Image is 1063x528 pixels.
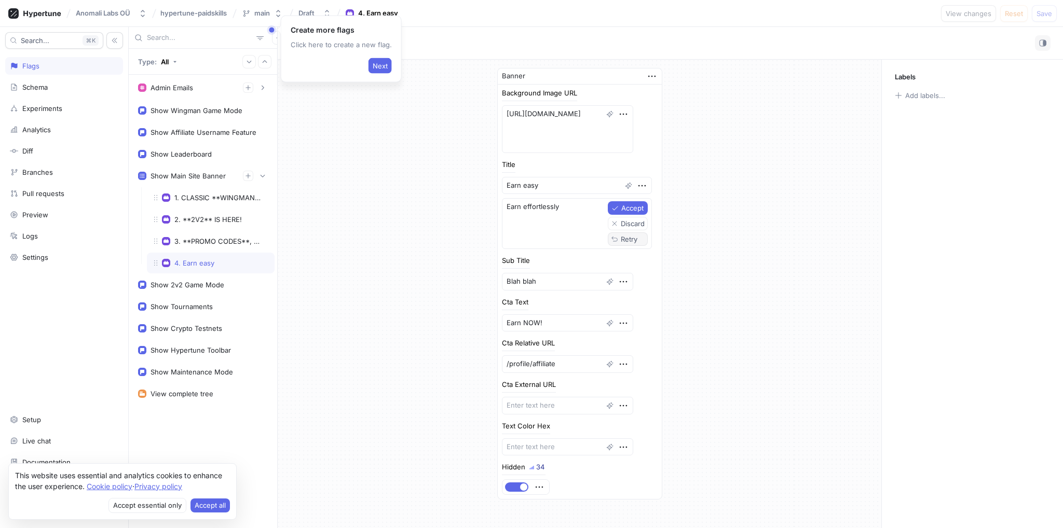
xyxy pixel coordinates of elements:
[1037,10,1052,17] span: Save
[190,498,230,513] button: Accept cookies
[151,302,213,311] div: Show Tournaments
[22,437,51,445] div: Live chat
[502,198,652,249] textarea: Earn effortlessly
[151,106,242,115] div: Show Wingman Game Mode
[358,8,398,19] div: 4. Earn easy
[608,201,648,215] button: Accept
[1005,10,1023,17] span: Reset
[1032,5,1057,22] button: Save
[502,105,633,153] textarea: [URL][DOMAIN_NAME]
[22,458,71,466] div: Documentation
[134,52,181,71] button: Type: All
[608,217,648,230] button: Discard
[238,5,287,22] button: main
[621,220,645,227] span: Discard
[22,189,64,198] div: Pull requests
[502,423,550,429] div: Text Color Hex
[22,232,38,240] div: Logs
[294,5,335,22] button: Draft
[21,37,49,44] span: Search...
[5,32,103,49] button: Search...K
[502,257,530,264] div: Sub Title
[147,33,252,43] input: Search...
[502,299,528,305] div: Cta Text
[151,324,222,332] div: Show Crypto Testnets
[946,10,991,17] span: View changes
[151,172,226,180] div: Show Main Site Banner
[242,55,256,68] button: Expand all
[151,346,231,354] div: Show Hypertune Toolbar
[151,368,233,376] div: Show Maintenance Mode
[22,147,33,155] div: Diff
[941,5,996,22] button: View changes
[22,415,41,424] div: Setup
[502,340,555,346] div: Cta Relative URL
[151,128,256,136] div: Show Affiliate Username Feature
[22,62,39,70] div: Flags
[502,161,515,168] div: Title
[15,470,230,492] div: This website uses essential and analytics cookies to enhance the user experience. ‧
[151,84,193,92] div: Admin Emails
[502,71,525,81] div: Banner
[536,464,544,470] div: 34
[502,464,525,470] div: Hidden
[161,58,169,66] div: All
[134,482,182,491] a: Privacy policy
[22,104,62,113] div: Experiments
[298,9,315,18] div: Draft
[502,381,556,388] div: Cta External URL
[151,281,224,289] div: Show 2v2 Game Mode
[22,168,53,176] div: Branches
[621,236,637,242] span: Retry
[5,453,123,471] a: Documentation
[502,314,633,332] textarea: Earn NOW!
[108,498,186,513] button: Decline cookies
[83,35,99,46] div: K
[138,58,157,66] p: Type:
[891,89,948,102] button: Add labels...
[22,253,48,261] div: Settings
[254,9,270,18] div: main
[502,177,652,194] textarea: Earn easy
[174,193,264,202] div: 1. CLASSIC **WINGMAN** MODE
[174,259,214,267] div: 4. Earn easy
[22,126,51,134] div: Analytics
[22,211,48,219] div: Preview
[87,482,132,491] a: Cookie policy
[895,73,916,81] p: Labels
[502,355,633,373] textarea: /profile/affiliate
[258,55,271,68] button: Collapse all
[22,83,48,91] div: Schema
[151,390,213,398] div: View complete tree
[76,9,130,18] div: Anomali Labs OÜ
[160,9,227,17] span: hypertune-paidskills
[1000,5,1028,22] button: Reset
[502,90,577,96] div: Background Image URL
[502,273,633,290] textarea: Blah blah
[151,150,212,158] div: Show Leaderboard
[174,237,264,245] div: 3. **PROMO CODES**, UPDATES,
[621,205,644,211] span: Accept
[72,5,151,22] button: Anomali Labs OÜ
[608,232,648,246] button: Retry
